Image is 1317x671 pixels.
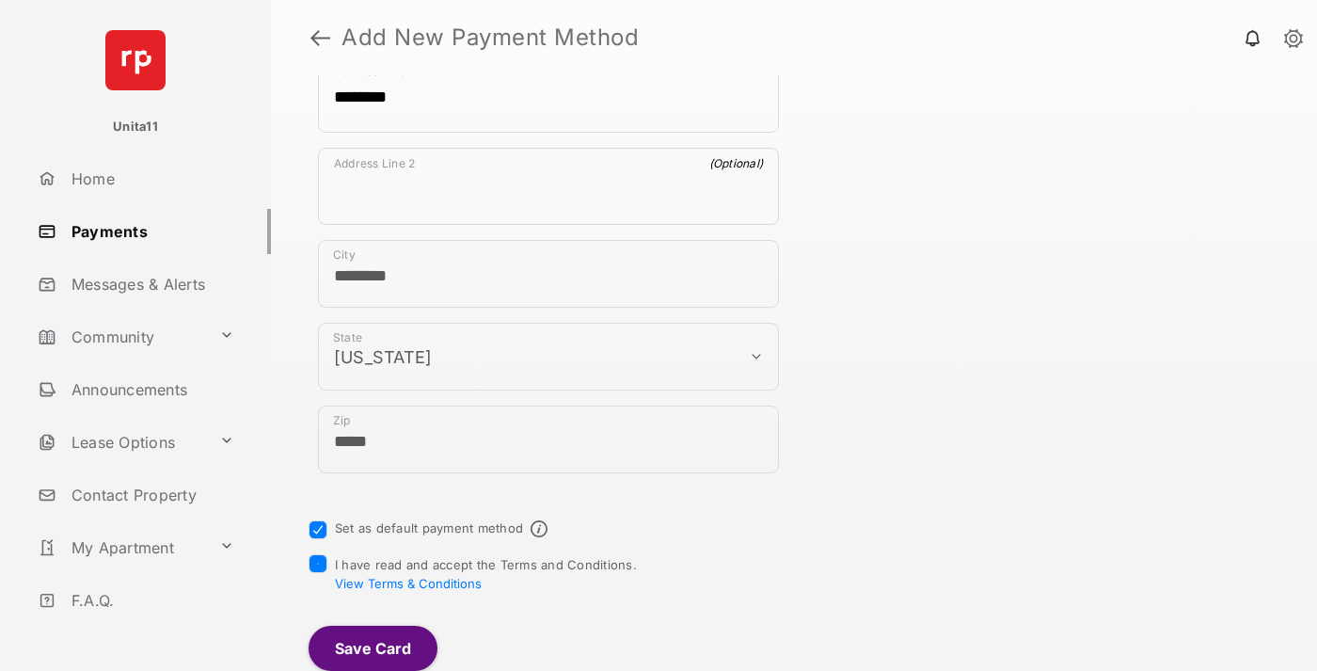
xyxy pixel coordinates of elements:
[335,576,482,591] button: I have read and accept the Terms and Conditions.
[30,262,271,307] a: Messages & Alerts
[30,367,271,412] a: Announcements
[30,472,271,518] a: Contact Property
[30,314,212,359] a: Community
[30,209,271,254] a: Payments
[113,118,158,136] p: Unita11
[318,406,779,473] div: payment_method_screening[postal_addresses][postalCode]
[341,26,639,49] strong: Add New Payment Method
[30,578,271,623] a: F.A.Q.
[531,520,547,537] span: Default payment method info
[318,240,779,308] div: payment_method_screening[postal_addresses][locality]
[335,520,523,535] label: Set as default payment method
[105,30,166,90] img: svg+xml;base64,PHN2ZyB4bWxucz0iaHR0cDovL3d3dy53My5vcmcvMjAwMC9zdmciIHdpZHRoPSI2NCIgaGVpZ2h0PSI2NC...
[318,148,779,225] div: payment_method_screening[postal_addresses][addressLine2]
[318,323,779,391] div: payment_method_screening[postal_addresses][administrativeArea]
[309,626,437,671] button: Save Card
[30,525,212,570] a: My Apartment
[30,156,271,201] a: Home
[335,557,637,591] span: I have read and accept the Terms and Conditions.
[30,420,212,465] a: Lease Options
[318,56,779,133] div: payment_method_screening[postal_addresses][addressLine1]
